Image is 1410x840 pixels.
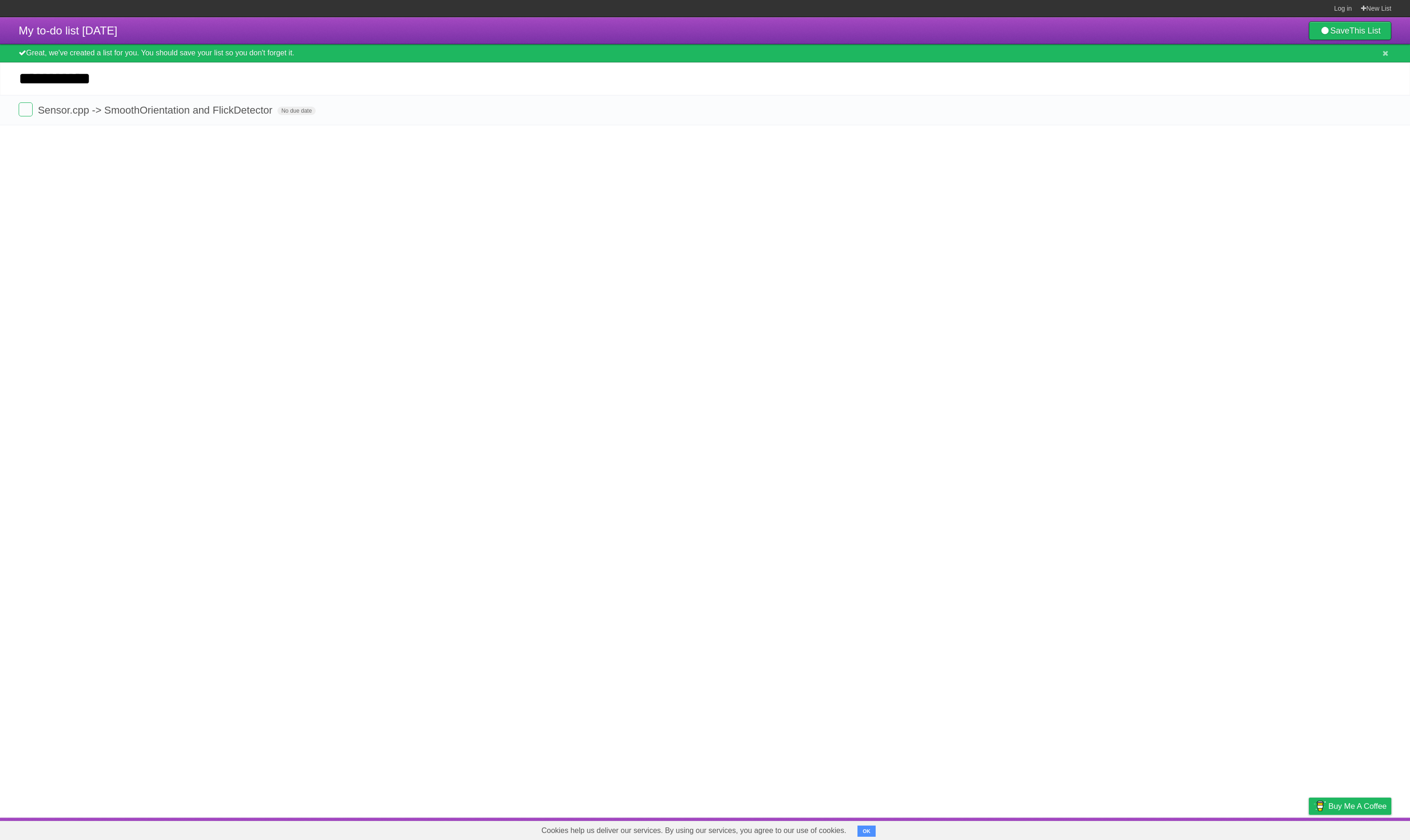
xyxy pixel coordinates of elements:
a: Terms [1265,820,1286,838]
span: My to-do list [DATE] [19,24,117,37]
button: OK [857,826,876,837]
a: About [1185,820,1204,838]
span: Buy me a coffee [1328,798,1387,814]
span: No due date [277,107,315,115]
img: Buy me a coffee [1313,798,1326,814]
span: Sensor.cpp -> SmoothOrientation and FlickDetector [38,104,275,116]
a: Buy me a coffee [1309,798,1391,815]
label: Done [19,102,33,116]
a: Suggest a feature [1333,820,1391,838]
b: This List [1349,26,1381,35]
a: Privacy [1297,820,1321,838]
span: Cookies help us deliver our services. By using our services, you agree to our use of cookies. [532,821,856,840]
a: SaveThis List [1309,21,1391,40]
a: Developers [1216,820,1253,838]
